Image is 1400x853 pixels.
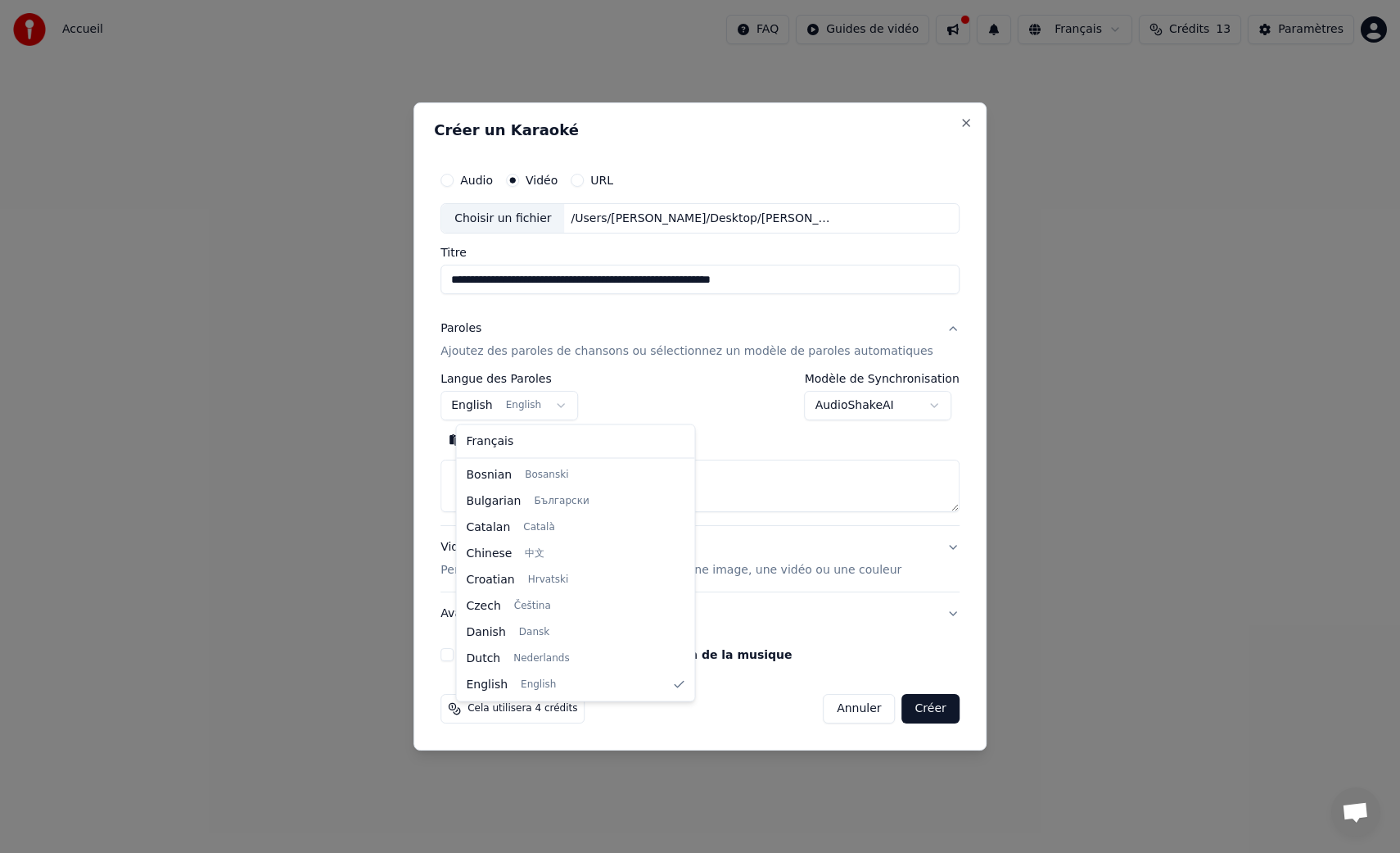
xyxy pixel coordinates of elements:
[519,625,549,638] span: Dansk
[534,494,589,507] span: Български
[513,651,569,665] span: Nederlands
[523,520,554,533] span: Català
[528,573,569,586] span: Hrvatski
[467,571,515,588] span: Croatian
[467,492,522,509] span: Bulgarian
[467,624,506,640] span: Danish
[467,545,513,561] span: Chinese
[467,519,511,535] span: Catalan
[467,650,501,666] span: Dutch
[514,599,551,612] span: Čeština
[521,678,556,691] span: English
[467,433,514,450] span: Français
[467,466,513,483] span: Bosnian
[525,547,544,560] span: 中文
[525,468,568,481] span: Bosanski
[467,676,508,692] span: English
[467,597,501,614] span: Czech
